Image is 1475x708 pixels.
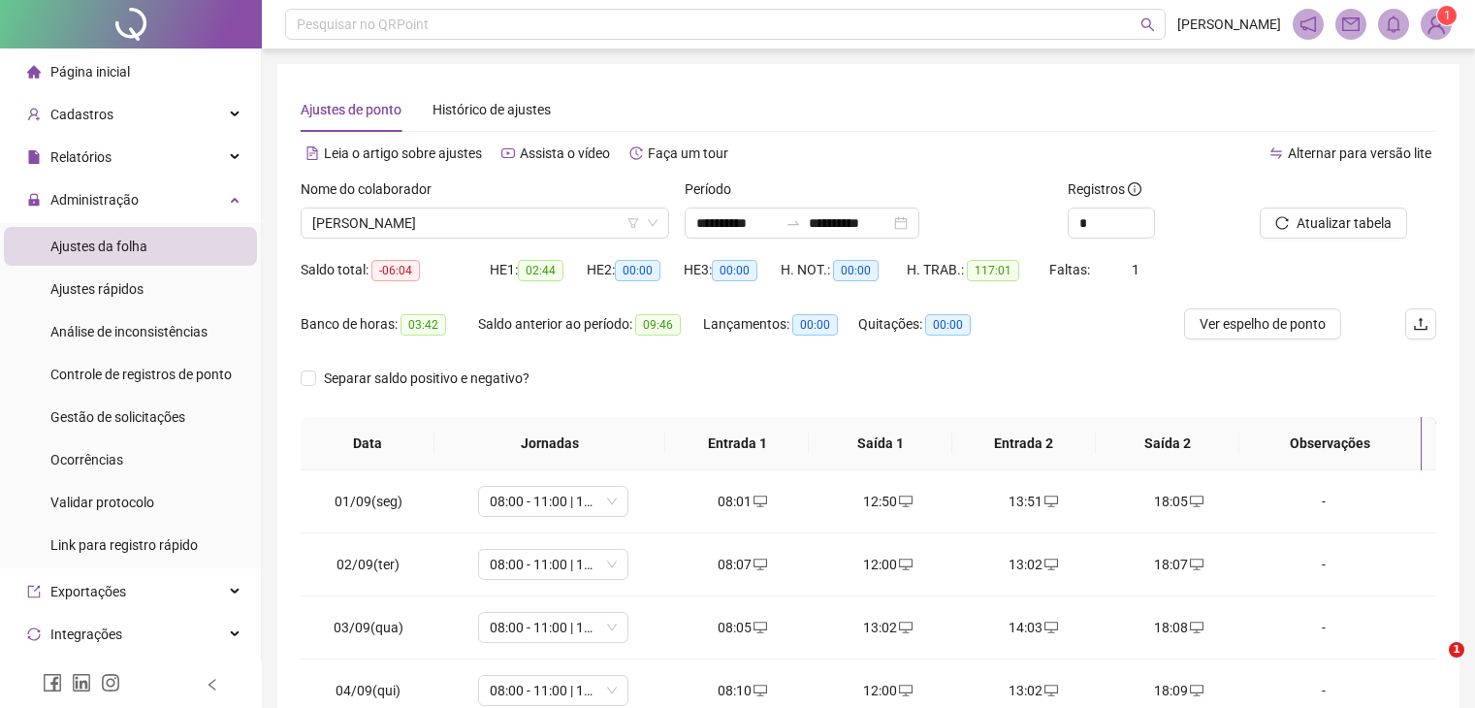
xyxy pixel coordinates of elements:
button: Ver espelho de ponto [1184,308,1341,339]
span: desktop [1188,684,1203,697]
span: mail [1342,16,1360,33]
sup: Atualize o seu contato no menu Meus Dados [1437,6,1457,25]
th: Data [301,417,434,470]
span: 08:00 - 11:00 | 12:12 - 18:00 [490,550,617,579]
div: Saldo anterior ao período: [478,313,703,336]
div: 18:08 [1122,617,1236,638]
span: swap-right [786,215,801,231]
span: Exportações [50,584,126,599]
div: - [1267,617,1381,638]
span: Página inicial [50,64,130,80]
div: 14:03 [977,617,1091,638]
span: -06:04 [371,260,420,281]
span: Integrações [50,627,122,642]
span: history [629,146,643,160]
span: Observações [1255,433,1406,454]
div: 08:10 [686,680,800,701]
span: notification [1299,16,1317,33]
span: Atualizar tabela [1297,212,1392,234]
span: 08:00 - 11:00 | 12:12 - 18:00 [490,613,617,642]
div: 18:05 [1122,491,1236,512]
span: [PERSON_NAME] [1177,14,1281,35]
span: Ocorrências [50,452,123,467]
div: - [1267,680,1381,701]
div: 18:07 [1122,554,1236,575]
div: 08:01 [686,491,800,512]
span: linkedin [72,673,91,692]
span: Análise de inconsistências [50,324,208,339]
th: Entrada 1 [665,417,809,470]
span: desktop [1042,684,1058,697]
div: 12:00 [831,554,946,575]
span: desktop [1042,495,1058,508]
span: 09:46 [635,314,681,336]
span: Link para registro rápido [50,537,198,553]
span: file [27,150,41,164]
span: search [1140,17,1155,32]
span: 01/09(seg) [335,494,402,509]
div: 08:07 [686,554,800,575]
label: Nome do colaborador [301,178,444,200]
span: Controle de registros de ponto [50,367,232,382]
span: filter [627,217,639,229]
th: Saída 2 [1096,417,1239,470]
img: 80004 [1422,10,1451,39]
span: Histórico de ajustes [433,102,551,117]
span: file-text [305,146,319,160]
span: 02/09(ter) [337,557,400,572]
span: left [206,678,219,692]
span: desktop [897,684,913,697]
span: MARIA LUIZA DE CALDAS RODARTE [312,209,657,238]
span: 03/09(qua) [334,620,403,635]
label: Período [685,178,744,200]
div: HE 1: [490,259,587,281]
span: desktop [752,684,767,697]
span: Leia o artigo sobre ajustes [324,145,482,161]
span: upload [1413,316,1428,332]
span: Separar saldo positivo e negativo? [316,368,537,389]
span: home [27,65,41,79]
span: bell [1385,16,1402,33]
span: Relatórios [50,149,112,165]
span: desktop [1042,558,1058,571]
span: Faltas: [1049,262,1093,277]
div: Lançamentos: [703,313,858,336]
div: H. NOT.: [781,259,907,281]
div: 13:02 [977,554,1091,575]
span: Ajustes da folha [50,239,147,254]
span: desktop [897,621,913,634]
span: 117:01 [967,260,1019,281]
span: 1 [1132,262,1139,277]
span: 00:00 [712,260,757,281]
th: Jornadas [434,417,665,470]
span: export [27,585,41,598]
span: down [647,217,658,229]
span: Alternar para versão lite [1288,145,1431,161]
span: swap [1269,146,1283,160]
div: 13:02 [831,617,946,638]
span: 00:00 [925,314,971,336]
iframe: Intercom live chat [1409,642,1456,689]
span: 1 [1444,9,1451,22]
div: - [1267,554,1381,575]
span: Cadastros [50,107,113,122]
span: Ajustes rápidos [50,281,144,297]
th: Observações [1239,417,1422,470]
div: - [1267,491,1381,512]
span: Administração [50,192,139,208]
span: to [786,215,801,231]
div: 08:05 [686,617,800,638]
div: 18:09 [1122,680,1236,701]
span: user-add [27,108,41,121]
span: youtube [501,146,515,160]
span: instagram [101,673,120,692]
span: sync [27,628,41,641]
span: Validar protocolo [50,495,154,510]
span: 08:00 - 11:00 | 12:12 - 18:00 [490,487,617,516]
span: lock [27,193,41,207]
span: desktop [897,495,913,508]
div: HE 2: [587,259,684,281]
div: 12:50 [831,491,946,512]
span: desktop [1188,621,1203,634]
span: desktop [752,621,767,634]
